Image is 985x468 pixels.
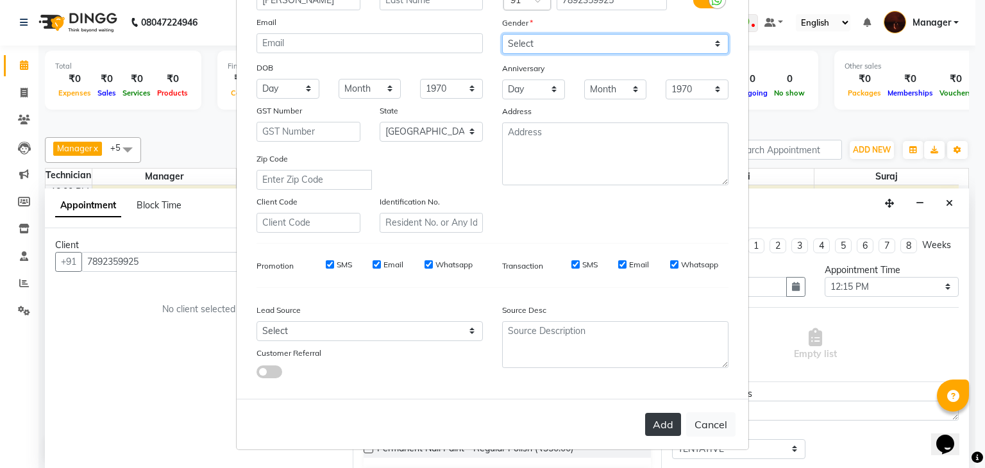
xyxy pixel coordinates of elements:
[502,305,546,316] label: Source Desc
[257,305,301,316] label: Lead Source
[257,260,294,272] label: Promotion
[380,213,484,233] input: Resident No. or Any Id
[582,259,598,271] label: SMS
[435,259,473,271] label: Whatsapp
[645,413,681,436] button: Add
[383,259,403,271] label: Email
[257,17,276,28] label: Email
[257,213,360,233] input: Client Code
[502,106,532,117] label: Address
[380,105,398,117] label: State
[257,105,302,117] label: GST Number
[257,33,483,53] input: Email
[502,260,543,272] label: Transaction
[502,17,533,29] label: Gender
[257,170,372,190] input: Enter Zip Code
[257,153,288,165] label: Zip Code
[681,259,718,271] label: Whatsapp
[257,62,273,74] label: DOB
[502,63,544,74] label: Anniversary
[686,412,736,437] button: Cancel
[257,347,321,359] label: Customer Referral
[257,196,298,208] label: Client Code
[337,259,352,271] label: SMS
[257,122,360,142] input: GST Number
[380,196,440,208] label: Identification No.
[629,259,649,271] label: Email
